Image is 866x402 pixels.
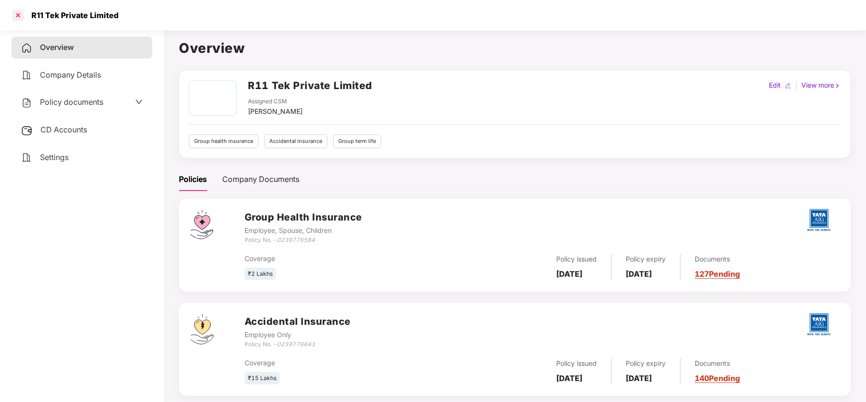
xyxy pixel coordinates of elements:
[21,42,32,54] img: svg+xml;base64,PHN2ZyB4bWxucz0iaHR0cDovL3d3dy53My5vcmcvMjAwMC9zdmciIHdpZHRoPSIyNCIgaGVpZ2h0PSIyNC...
[264,134,327,148] div: Accidental insurance
[245,236,362,245] div: Policy No. -
[190,210,213,239] img: svg+xml;base64,PHN2ZyB4bWxucz0iaHR0cDovL3d3dy53My5vcmcvMjAwMC9zdmciIHdpZHRoPSI0Ny43MTQiIGhlaWdodD...
[556,358,597,369] div: Policy issued
[245,225,362,236] div: Employee, Spouse, Children
[277,236,315,243] i: 0239776584
[40,42,74,52] span: Overview
[222,173,299,185] div: Company Documents
[21,70,32,81] img: svg+xml;base64,PHN2ZyB4bWxucz0iaHR0cDovL3d3dy53My5vcmcvMjAwMC9zdmciIHdpZHRoPSIyNCIgaGVpZ2h0PSIyNC...
[695,373,740,383] a: 140 Pending
[248,106,303,117] div: [PERSON_NAME]
[245,372,280,385] div: ₹15 Lakhs
[245,268,276,281] div: ₹2 Lakhs
[333,134,381,148] div: Group term life
[245,314,351,329] h3: Accidental Insurance
[40,125,87,134] span: CD Accounts
[21,97,32,109] img: svg+xml;base64,PHN2ZyB4bWxucz0iaHR0cDovL3d3dy53My5vcmcvMjAwMC9zdmciIHdpZHRoPSIyNCIgaGVpZ2h0PSIyNC...
[135,98,143,106] span: down
[626,358,666,369] div: Policy expiry
[248,97,303,106] div: Assigned CSM
[785,82,791,89] img: editIcon
[245,358,443,368] div: Coverage
[626,254,666,264] div: Policy expiry
[26,10,118,20] div: R11 Tek Private Limited
[695,358,740,369] div: Documents
[556,269,582,279] b: [DATE]
[190,314,214,344] img: svg+xml;base64,PHN2ZyB4bWxucz0iaHR0cDovL3d3dy53My5vcmcvMjAwMC9zdmciIHdpZHRoPSI0OS4zMjEiIGhlaWdodD...
[245,253,443,264] div: Coverage
[277,341,315,348] i: 0239776643
[179,173,207,185] div: Policies
[245,340,351,349] div: Policy No. -
[189,134,258,148] div: Group health insurance
[40,97,103,107] span: Policy documents
[767,80,783,90] div: Edit
[695,254,740,264] div: Documents
[556,373,582,383] b: [DATE]
[40,70,101,80] span: Company Details
[834,82,841,89] img: rightIcon
[245,330,351,340] div: Employee Only
[695,269,740,279] a: 127 Pending
[799,80,843,90] div: View more
[793,80,799,90] div: |
[179,38,851,59] h1: Overview
[556,254,597,264] div: Policy issued
[802,308,836,341] img: tatag.png
[21,125,33,136] img: svg+xml;base64,PHN2ZyB3aWR0aD0iMjUiIGhlaWdodD0iMjQiIHZpZXdCb3g9IjAgMCAyNSAyNCIgZmlsbD0ibm9uZSIgeG...
[21,152,32,163] img: svg+xml;base64,PHN2ZyB4bWxucz0iaHR0cDovL3d3dy53My5vcmcvMjAwMC9zdmciIHdpZHRoPSIyNCIgaGVpZ2h0PSIyNC...
[802,203,836,237] img: tatag.png
[626,269,652,279] b: [DATE]
[245,210,362,225] h3: Group Health Insurance
[626,373,652,383] b: [DATE]
[40,152,69,162] span: Settings
[248,78,372,93] h2: R11 Tek Private Limited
